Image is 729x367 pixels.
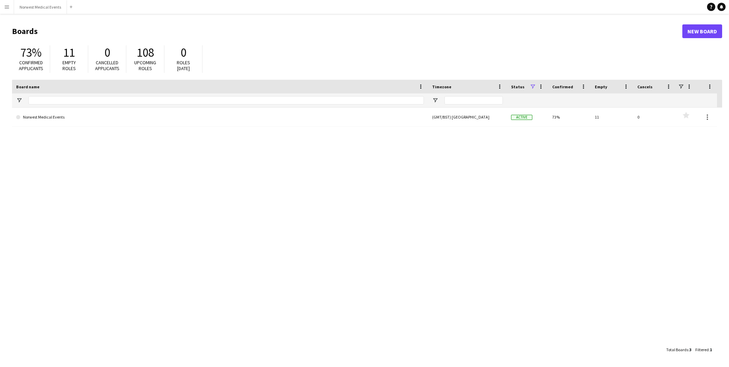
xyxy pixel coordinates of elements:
[62,59,76,71] span: Empty roles
[548,108,591,126] div: 73%
[16,97,22,103] button: Open Filter Menu
[511,84,524,89] span: Status
[695,347,709,352] span: Filtered
[633,108,676,126] div: 0
[95,59,119,71] span: Cancelled applicants
[682,24,722,38] a: New Board
[511,115,532,120] span: Active
[595,84,607,89] span: Empty
[177,59,190,71] span: Roles [DATE]
[710,347,712,352] span: 1
[63,45,75,60] span: 11
[689,347,691,352] span: 3
[444,96,503,104] input: Timezone Filter Input
[666,347,688,352] span: Total Boards
[14,0,67,14] button: Norwest Medical Events
[666,343,691,356] div: :
[134,59,156,71] span: Upcoming roles
[16,108,424,127] a: Norwest Medical Events
[19,59,43,71] span: Confirmed applicants
[20,45,42,60] span: 73%
[12,26,682,36] h1: Boards
[428,108,507,126] div: (GMT/BST) [GEOGRAPHIC_DATA]
[137,45,154,60] span: 108
[16,84,39,89] span: Board name
[552,84,573,89] span: Confirmed
[432,84,451,89] span: Timezone
[104,45,110,60] span: 0
[591,108,633,126] div: 11
[695,343,712,356] div: :
[637,84,652,89] span: Cancels
[28,96,424,104] input: Board name Filter Input
[181,45,186,60] span: 0
[432,97,438,103] button: Open Filter Menu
